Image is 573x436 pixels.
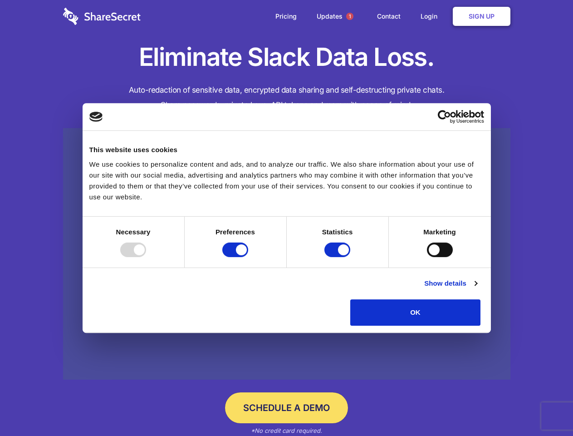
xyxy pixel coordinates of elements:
em: *No credit card required. [251,427,322,434]
strong: Necessary [116,228,151,236]
a: Login [411,2,451,30]
a: Usercentrics Cookiebot - opens in a new window [405,110,484,124]
strong: Statistics [322,228,353,236]
a: Sign Up [453,7,510,26]
img: logo [89,112,103,122]
button: OK [350,299,480,326]
h1: Eliminate Slack Data Loss. [63,41,510,74]
a: Pricing [266,2,306,30]
a: Wistia video thumbnail [63,128,510,380]
strong: Preferences [215,228,255,236]
a: Contact [368,2,410,30]
a: Show details [424,278,477,289]
a: Schedule a Demo [225,392,348,423]
div: We use cookies to personalize content and ads, and to analyze our traffic. We also share informat... [89,159,484,203]
strong: Marketing [423,228,456,236]
div: This website uses cookies [89,144,484,155]
span: 1 [346,13,353,20]
img: logo-wordmark-white-trans-d4663122ce5f474addd5e946df7df03e33cb6a1c49d2221995e7729f52c070b2.svg [63,8,141,25]
h4: Auto-redaction of sensitive data, encrypted data sharing and self-destructing private chats. Shar... [63,83,510,113]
